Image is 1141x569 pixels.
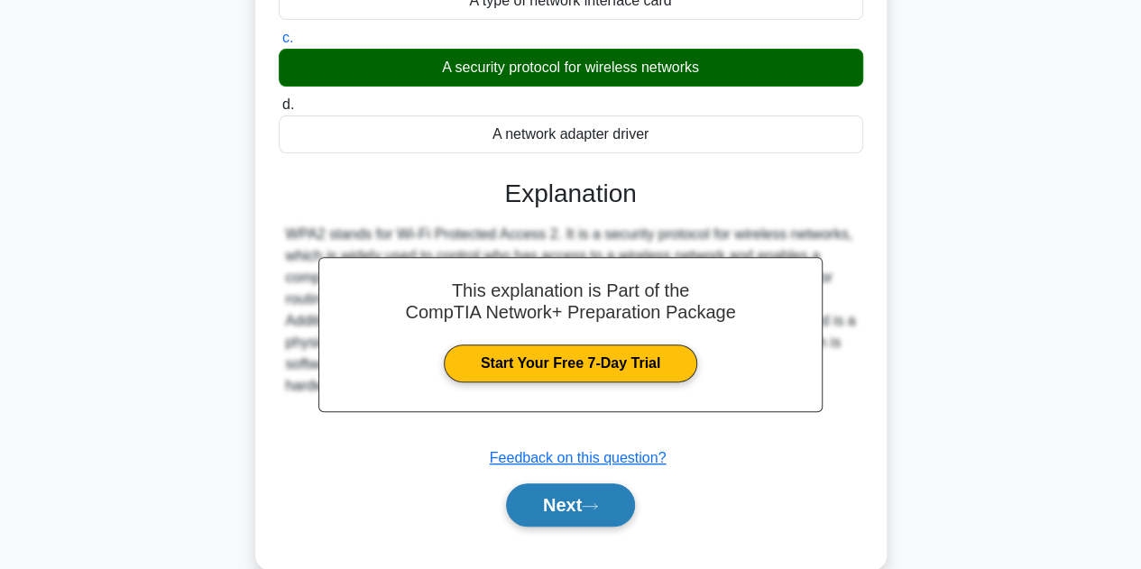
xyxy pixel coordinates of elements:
[506,483,635,527] button: Next
[490,450,667,465] a: Feedback on this question?
[286,224,856,397] div: WPA2 stands for Wi-Fi Protected Access 2. It is a security protocol for wireless networks, which ...
[282,30,293,45] span: c.
[444,344,697,382] a: Start Your Free 7-Day Trial
[279,115,863,153] div: A network adapter driver
[279,49,863,87] div: A security protocol for wireless networks
[290,179,852,209] h3: Explanation
[282,96,294,112] span: d.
